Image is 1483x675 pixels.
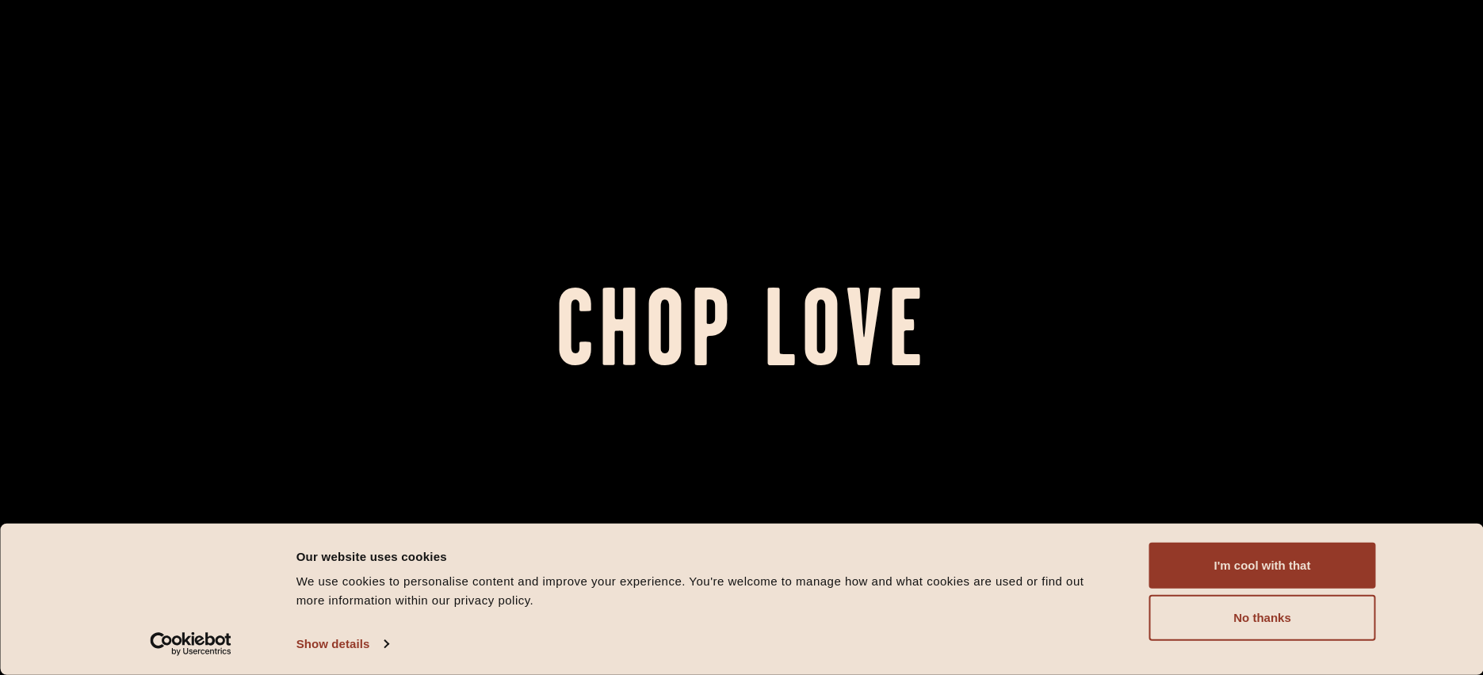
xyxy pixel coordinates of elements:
[296,572,1114,610] div: We use cookies to personalise content and improve your experience. You're welcome to manage how a...
[121,632,260,656] a: Usercentrics Cookiebot - opens in a new window
[1149,595,1376,641] button: No thanks
[296,632,388,656] a: Show details
[296,547,1114,566] div: Our website uses cookies
[1149,543,1376,589] button: I'm cool with that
